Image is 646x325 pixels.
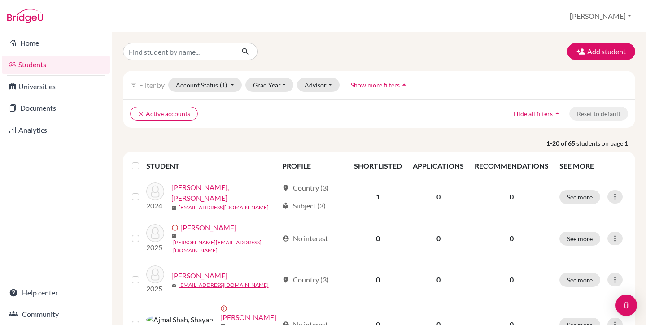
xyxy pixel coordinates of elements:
button: [PERSON_NAME] [566,8,635,25]
span: (1) [220,81,227,89]
p: 0 [475,274,549,285]
p: 0 [475,191,549,202]
span: error_outline [171,224,180,231]
td: 0 [407,217,469,260]
img: Aamir, Ardavan [146,182,164,200]
p: 2024 [146,200,164,211]
span: error_outline [220,305,229,312]
button: Show more filtersarrow_drop_up [343,78,416,92]
strong: 1-20 of 65 [546,139,576,148]
a: [PERSON_NAME][EMAIL_ADDRESS][DOMAIN_NAME] [173,238,279,255]
button: Hide all filtersarrow_drop_up [506,107,569,121]
td: 0 [407,177,469,217]
i: filter_list [130,81,137,88]
span: location_on [282,184,289,191]
span: mail [171,283,177,288]
span: Filter by [139,81,165,89]
a: [EMAIL_ADDRESS][DOMAIN_NAME] [179,204,269,212]
i: clear [138,111,144,117]
span: location_on [282,276,289,283]
a: [PERSON_NAME] [220,312,276,323]
a: Analytics [2,121,110,139]
a: [PERSON_NAME], [PERSON_NAME] [171,182,279,204]
button: Add student [567,43,635,60]
div: No interest [282,233,328,244]
i: arrow_drop_up [400,80,409,89]
p: 2025 [146,242,164,253]
a: Universities [2,78,110,95]
td: 0 [349,260,407,299]
th: APPLICATIONS [407,155,469,177]
th: PROFILE [277,155,349,177]
button: See more [559,232,600,246]
a: Community [2,305,110,323]
span: mail [171,205,177,211]
th: RECOMMENDATIONS [469,155,554,177]
a: Students [2,56,110,74]
span: Show more filters [351,81,400,89]
input: Find student by name... [123,43,234,60]
button: See more [559,273,600,287]
span: students on page 1 [576,139,635,148]
a: [EMAIL_ADDRESS][DOMAIN_NAME] [179,281,269,289]
button: Advisor [297,78,340,92]
a: Documents [2,99,110,117]
span: account_circle [282,235,289,242]
th: SHORTLISTED [349,155,407,177]
div: Country (3) [282,182,329,193]
span: local_library [282,202,289,209]
a: [PERSON_NAME] [180,222,236,233]
p: 2025 [146,283,164,294]
button: Account Status(1) [168,78,242,92]
img: Bridge-U [7,9,43,23]
th: STUDENT [146,155,277,177]
button: clearActive accounts [130,107,198,121]
div: Subject (3) [282,200,326,211]
span: Hide all filters [514,110,553,117]
a: Help center [2,284,110,302]
th: SEE MORE [554,155,632,177]
img: Ajmal Shah, Shayan [146,314,213,325]
td: 1 [349,177,407,217]
div: Country (3) [282,274,329,285]
button: See more [559,190,600,204]
p: 0 [475,233,549,244]
span: mail [171,234,177,239]
div: Open Intercom Messenger [615,295,637,316]
td: 0 [407,260,469,299]
a: [PERSON_NAME] [171,270,227,281]
td: 0 [349,217,407,260]
img: Abdullah, Muhammad [146,224,164,242]
button: Reset to default [569,107,628,121]
button: Grad Year [245,78,294,92]
i: arrow_drop_up [553,109,562,118]
img: Ahmer, Aizza [146,265,164,283]
a: Home [2,34,110,52]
